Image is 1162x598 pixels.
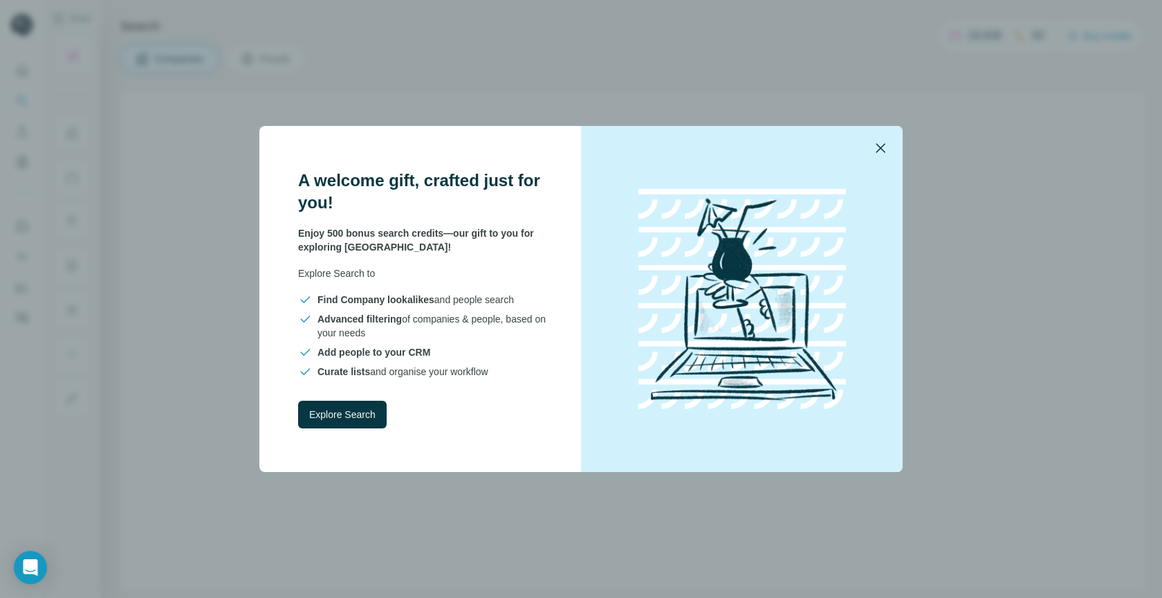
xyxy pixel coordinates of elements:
[14,551,47,584] div: Open Intercom Messenger
[298,266,548,280] p: Explore Search to
[317,294,434,305] span: Find Company lookalikes
[317,293,514,307] span: and people search
[317,314,402,325] span: Advanced filtering
[298,226,548,254] p: Enjoy 500 bonus search credits—our gift to you for exploring [GEOGRAPHIC_DATA]!
[309,408,376,422] span: Explore Search
[298,401,387,428] button: Explore Search
[298,170,548,214] h3: A welcome gift, crafted just for you!
[317,312,548,340] span: of companies & people, based on your needs
[317,365,488,379] span: and organise your workflow
[317,347,430,358] span: Add people to your CRM
[618,174,867,424] img: laptop
[317,366,370,377] span: Curate lists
